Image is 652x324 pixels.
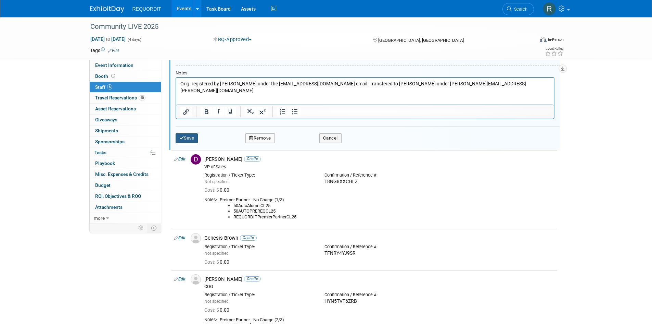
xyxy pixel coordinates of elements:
div: T8NG8XXCHLZ [324,179,434,185]
a: Edit [108,48,119,53]
a: Travel Reservations10 [90,93,161,103]
span: Staff [95,84,112,90]
span: REQUORDIT [132,6,161,12]
span: Event Information [95,62,133,68]
li: 50AUTOPREREGCL25 [233,208,554,214]
div: Genesis Brown [204,235,554,241]
span: Onsite [240,235,257,240]
div: Confirmation / Reference #: [324,244,434,250]
td: Tags [90,47,119,54]
a: Booth [90,71,161,82]
span: [GEOGRAPHIC_DATA], [GEOGRAPHIC_DATA] [378,38,464,43]
span: Travel Reservations [95,95,145,100]
span: Misc. Expenses & Credits [95,171,149,177]
button: Insert/edit link [180,107,192,117]
a: Playbook [90,158,161,169]
span: [DATE] [DATE] [90,36,126,42]
a: Budget [90,180,161,191]
div: Event Rating [545,47,563,50]
a: Staff6 [90,82,161,93]
button: RQ-Approved [211,36,254,43]
span: more [94,215,105,221]
button: Bold [201,107,212,117]
span: 6 [107,84,112,89]
div: Confirmation / Reference #: [324,172,434,178]
a: Shipments [90,125,161,136]
div: Preimer Partner - No Charge (1/3) [220,197,554,220]
img: D.jpg [191,154,201,165]
button: Underline [225,107,236,117]
div: In-Person [548,37,564,42]
div: Registration / Ticket Type: [204,292,314,298]
span: Onsite [244,276,261,281]
a: Edit [174,157,186,161]
div: Notes: [204,317,217,323]
span: Booth [95,73,116,79]
span: Cost: $ [204,187,220,193]
a: Attachments [90,202,161,213]
span: Shipments [95,128,118,133]
a: Misc. Expenses & Credits [90,169,161,180]
span: Sponsorships [95,139,125,144]
span: Onsite [244,156,261,161]
img: Format-Inperson.png [540,37,547,42]
span: Cost: $ [204,307,220,313]
span: 0.00 [204,187,232,193]
a: Sponsorships [90,136,161,147]
div: Registration / Ticket Type: [204,172,314,178]
span: Booth not reserved yet [110,73,116,79]
span: 0.00 [204,259,232,265]
td: Toggle Event Tabs [147,224,161,232]
div: [PERSON_NAME] [204,156,554,163]
div: [PERSON_NAME] [204,276,554,283]
div: VP of Sales [204,164,554,170]
span: 0.00 [204,307,232,313]
div: Notes: [204,197,217,203]
span: 10 [139,95,145,100]
div: Community LIVE 2025 [88,21,524,33]
td: Personalize Event Tab Strip [135,224,147,232]
a: Search [502,3,534,15]
button: Italic [213,107,224,117]
span: Cost: $ [204,259,220,265]
img: Associate-Profile-5.png [191,274,201,285]
span: Not specified [204,251,229,256]
div: Notes [176,70,554,76]
span: Not specified [204,179,229,184]
span: Tasks [94,150,106,155]
a: Giveaways [90,115,161,125]
li: REQUORDITPremierPartnerCL25 [233,214,554,220]
a: Tasks [90,147,161,158]
span: Playbook [95,160,115,166]
button: Numbered list [277,107,289,117]
a: Edit [174,277,186,281]
span: Attachments [95,204,123,210]
button: Bullet list [289,107,301,117]
div: TFNRY4YJ9SR [324,250,434,256]
span: Giveaways [95,117,117,122]
span: (4 days) [127,37,141,42]
span: Search [512,7,527,12]
div: Confirmation / Reference #: [324,292,434,298]
iframe: Rich Text Area [176,78,554,105]
span: Budget [95,182,111,188]
button: Superscript [257,107,268,117]
button: Subscript [245,107,256,117]
a: Event Information [90,60,161,71]
span: ROI, Objectives & ROO [95,193,141,199]
button: Remove [245,133,275,143]
a: Asset Reservations [90,104,161,114]
div: HYN5TVT6ZRB [324,298,434,304]
img: ExhibitDay [90,6,124,13]
a: Edit [174,236,186,240]
span: Not specified [204,299,229,304]
button: Cancel [319,133,342,143]
div: Event Format [494,36,564,46]
div: Registration / Ticket Type: [204,244,314,250]
img: Rebeca Davalos [543,2,556,15]
a: more [90,213,161,224]
span: to [105,36,111,42]
span: Asset Reservations [95,106,136,111]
